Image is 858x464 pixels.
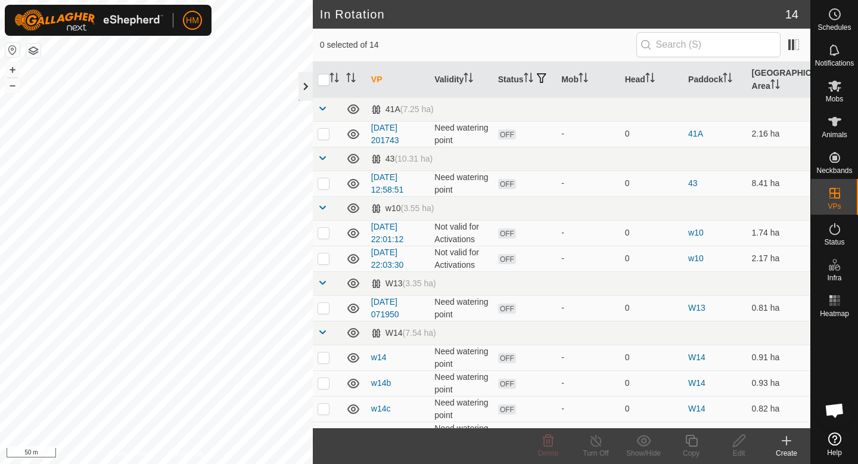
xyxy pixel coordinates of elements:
div: - [561,377,615,389]
p-sorticon: Activate to sort [464,75,473,84]
a: [DATE] 071950 [371,297,399,319]
div: - [561,177,615,190]
span: Delete [538,449,559,457]
div: Edit [715,448,763,459]
th: Mob [557,62,620,98]
td: 1.74 ha [747,220,810,246]
p-sorticon: Activate to sort [579,75,588,84]
span: OFF [498,129,516,140]
h2: In Rotation [320,7,785,21]
input: Search (S) [636,32,781,57]
a: w14b [371,378,391,388]
td: 0.93 ha [747,370,810,396]
td: Need watering point [430,171,493,196]
td: 0 [620,370,683,396]
a: W14 [688,352,705,362]
a: Open chat [817,392,853,428]
td: 2.16 ha [747,121,810,147]
a: [DATE] 12:58:51 [371,172,404,194]
div: - [561,227,615,239]
td: 0.91 ha [747,345,810,370]
th: Validity [430,62,493,98]
button: + [5,63,20,77]
a: w14 [371,352,387,362]
span: Mobs [826,95,843,103]
span: OFF [498,228,516,239]
td: 0 [620,295,683,321]
td: Not valid for Activations [430,246,493,271]
a: w10 [688,228,704,237]
span: OFF [498,179,516,189]
a: w10 [688,253,704,263]
td: 0.68 ha [747,422,810,447]
div: - [561,128,615,140]
a: [DATE] 22:01:12 [371,222,404,244]
span: Animals [822,131,847,138]
td: 0.81 ha [747,295,810,321]
button: Map Layers [26,44,41,58]
span: Status [824,239,844,246]
td: Not valid for Activations [430,220,493,246]
span: (7.25 ha) [400,104,434,114]
span: Infra [827,274,841,282]
span: OFF [498,254,516,264]
th: Status [493,62,557,98]
div: Show/Hide [620,448,667,459]
a: [DATE] 22:03:30 [371,248,404,270]
div: 43 [371,154,433,164]
div: Create [763,448,810,459]
p-sorticon: Activate to sort [329,75,339,84]
span: Heatmap [820,310,849,317]
td: Need watering point [430,370,493,396]
span: Schedules [817,24,851,31]
span: (3.35 ha) [403,279,436,288]
span: (3.55 ha) [401,203,434,213]
div: w10 [371,203,434,214]
span: Neckbands [816,167,852,174]
td: 0 [620,220,683,246]
span: Help [827,449,842,456]
span: VPs [828,203,841,210]
th: VP [366,62,430,98]
td: 2.17 ha [747,246,810,271]
div: - [561,302,615,314]
div: W13 [371,279,436,289]
a: [DATE] 201743 [371,123,399,145]
div: 41A [371,104,434,115]
div: W14 [371,328,436,338]
p-sorticon: Activate to sort [770,81,780,91]
span: OFF [498,404,516,414]
a: W13 [688,303,705,313]
td: 0 [620,422,683,447]
button: Reset Map [5,43,20,57]
span: (7.54 ha) [403,328,436,338]
a: w14c [371,404,391,413]
p-sorticon: Activate to sort [723,75,732,84]
td: Need watering point [430,396,493,422]
th: Paddock [683,62,747,98]
span: OFF [498,304,516,314]
td: 8.41 ha [747,171,810,196]
span: 0 selected of 14 [320,39,636,51]
span: HM [186,14,199,27]
div: - [561,403,615,415]
img: Gallagher Logo [14,10,163,31]
a: W14 [688,378,705,388]
td: 0 [620,171,683,196]
a: W14 [688,404,705,413]
a: 41A [688,129,703,138]
td: Need watering point [430,295,493,321]
td: Need watering point [430,345,493,370]
td: 0 [620,246,683,271]
p-sorticon: Activate to sort [524,75,533,84]
span: OFF [498,379,516,389]
a: Privacy Policy [109,448,154,459]
span: OFF [498,353,516,363]
td: Need watering point [430,422,493,447]
span: 14 [785,5,798,23]
span: (10.31 ha) [394,154,433,163]
div: - [561,252,615,265]
td: Need watering point [430,121,493,147]
p-sorticon: Activate to sort [346,75,356,84]
a: Help [811,428,858,461]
